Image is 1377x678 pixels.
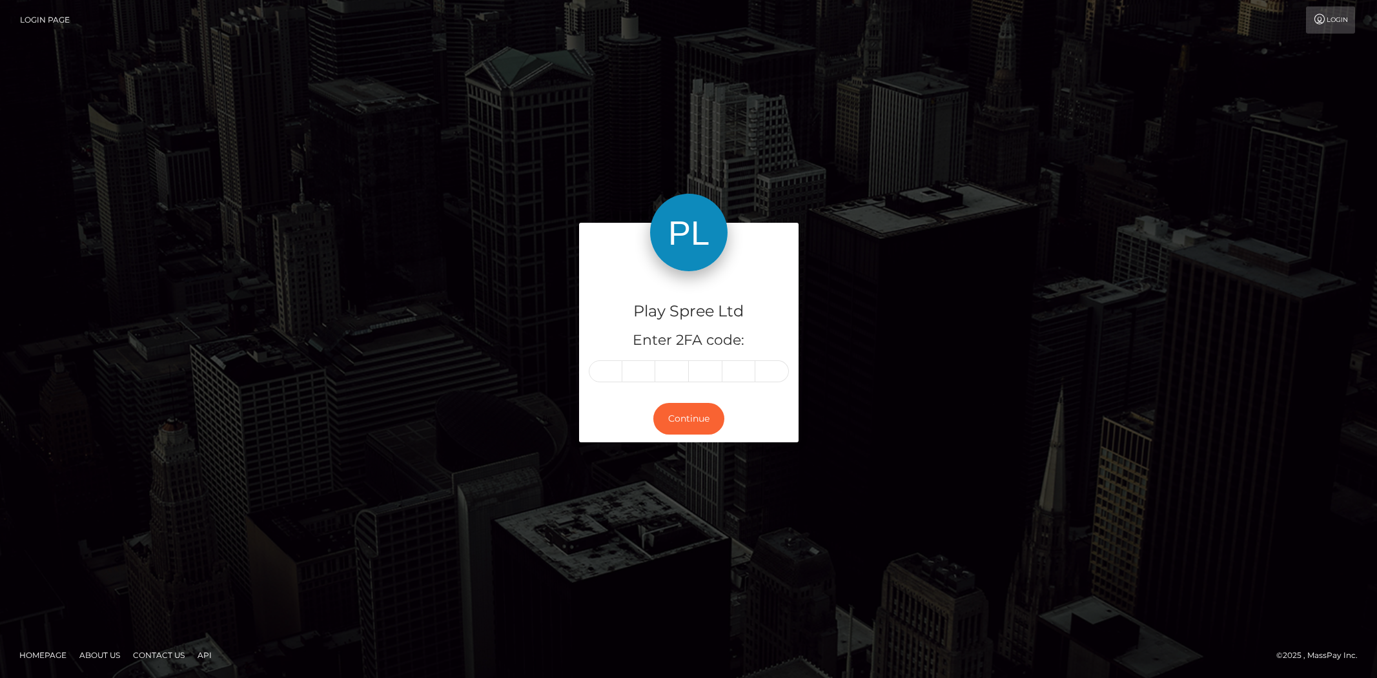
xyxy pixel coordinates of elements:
a: Login Page [20,6,70,34]
h5: Enter 2FA code: [589,331,789,351]
a: Contact Us [128,645,190,665]
a: About Us [74,645,125,665]
h4: Play Spree Ltd [589,300,789,323]
img: Play Spree Ltd [650,194,728,271]
button: Continue [653,403,724,435]
a: Homepage [14,645,72,665]
a: API [192,645,217,665]
div: © 2025 , MassPay Inc. [1276,648,1367,663]
a: Login [1306,6,1355,34]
